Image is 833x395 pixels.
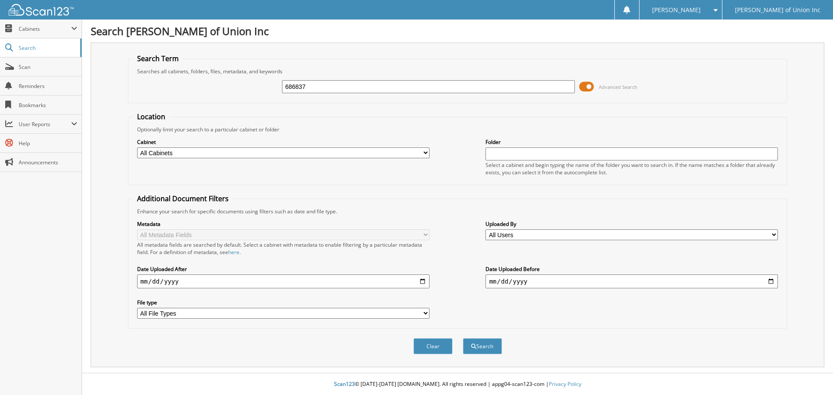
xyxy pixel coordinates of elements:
span: Search [19,44,76,52]
h1: Search [PERSON_NAME] of Union Inc [91,24,824,38]
legend: Location [133,112,170,121]
label: Date Uploaded After [137,265,430,273]
label: File type [137,299,430,306]
span: Scan [19,63,77,71]
span: Help [19,140,77,147]
legend: Additional Document Filters [133,194,233,203]
label: Cabinet [137,138,430,146]
div: Searches all cabinets, folders, files, metadata, and keywords [133,68,783,75]
div: All metadata fields are searched by default. Select a cabinet with metadata to enable filtering b... [137,241,430,256]
label: Metadata [137,220,430,228]
input: start [137,274,430,288]
a: here [228,248,239,256]
label: Folder [485,138,778,146]
img: scan123-logo-white.svg [9,4,74,16]
iframe: Chat Widget [790,353,833,395]
button: Search [463,338,502,354]
span: [PERSON_NAME] [652,7,701,13]
span: Announcements [19,159,77,166]
div: Select a cabinet and begin typing the name of the folder you want to search in. If the name match... [485,161,778,176]
input: end [485,274,778,288]
label: Uploaded By [485,220,778,228]
div: Optionally limit your search to a particular cabinet or folder [133,126,783,133]
a: Privacy Policy [549,380,581,388]
span: [PERSON_NAME] of Union Inc [735,7,820,13]
span: Advanced Search [599,84,637,90]
legend: Search Term [133,54,183,63]
span: Scan123 [334,380,355,388]
label: Date Uploaded Before [485,265,778,273]
div: Enhance your search for specific documents using filters such as date and file type. [133,208,783,215]
span: Cabinets [19,25,71,33]
span: Bookmarks [19,101,77,109]
span: User Reports [19,121,71,128]
div: © [DATE]-[DATE] [DOMAIN_NAME]. All rights reserved | appg04-scan123-com | [82,374,833,395]
button: Clear [413,338,453,354]
span: Reminders [19,82,77,90]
